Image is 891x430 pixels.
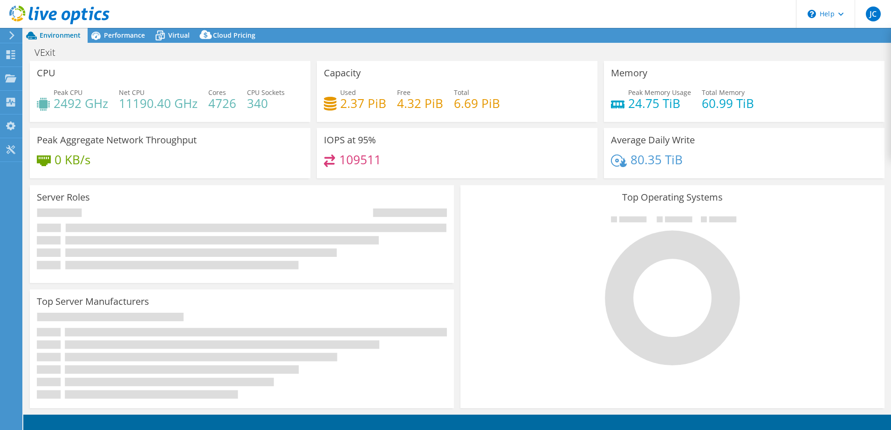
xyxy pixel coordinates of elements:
[866,7,881,21] span: JC
[119,88,144,97] span: Net CPU
[467,192,877,202] h3: Top Operating Systems
[104,31,145,40] span: Performance
[37,135,197,145] h3: Peak Aggregate Network Throughput
[454,88,469,97] span: Total
[54,88,82,97] span: Peak CPU
[37,68,55,78] h3: CPU
[611,68,647,78] h3: Memory
[808,10,816,18] svg: \n
[37,192,90,202] h3: Server Roles
[119,98,198,108] h4: 11190.40 GHz
[54,98,108,108] h4: 2492 GHz
[30,47,70,58] h1: VExit
[208,98,236,108] h4: 4726
[340,98,386,108] h4: 2.37 PiB
[702,88,745,97] span: Total Memory
[340,88,356,97] span: Used
[247,98,285,108] h4: 340
[397,88,411,97] span: Free
[702,98,754,108] h4: 60.99 TiB
[213,31,255,40] span: Cloud Pricing
[397,98,443,108] h4: 4.32 PiB
[454,98,500,108] h4: 6.69 PiB
[40,31,81,40] span: Environment
[168,31,190,40] span: Virtual
[324,68,361,78] h3: Capacity
[208,88,226,97] span: Cores
[628,98,691,108] h4: 24.75 TiB
[611,135,695,145] h3: Average Daily Write
[631,155,683,165] h4: 80.35 TiB
[324,135,376,145] h3: IOPS at 95%
[628,88,691,97] span: Peak Memory Usage
[37,296,149,307] h3: Top Server Manufacturers
[55,155,90,165] h4: 0 KB/s
[339,155,381,165] h4: 109511
[247,88,285,97] span: CPU Sockets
